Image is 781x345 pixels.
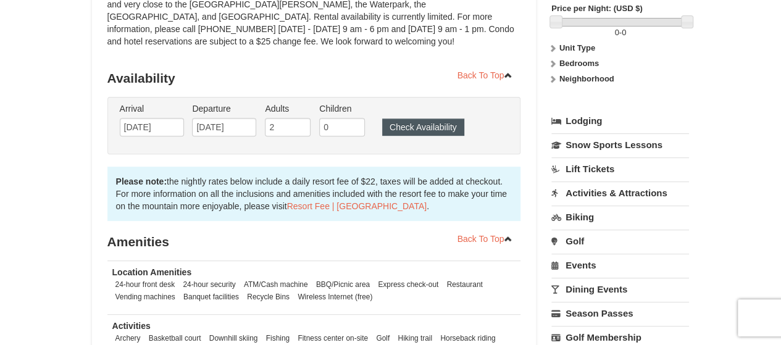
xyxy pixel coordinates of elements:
a: Season Passes [551,302,689,325]
a: Back To Top [449,230,521,248]
li: Horseback riding [437,332,498,344]
button: Check Availability [382,118,464,136]
label: Departure [192,102,256,115]
label: Children [319,102,365,115]
li: Archery [112,332,144,344]
li: Fishing [263,332,293,344]
li: Express check-out [375,278,441,291]
strong: Price per Night: (USD $) [551,4,642,13]
li: BBQ/Picnic area [313,278,373,291]
li: Recycle Bins [244,291,293,303]
span: 0 [614,28,619,37]
li: Golf [373,332,393,344]
a: Back To Top [449,66,521,85]
strong: Location Amenities [112,267,192,277]
li: Restaurant [443,278,485,291]
a: Activities & Attractions [551,181,689,204]
li: ATM/Cash machine [241,278,311,291]
a: Resort Fee | [GEOGRAPHIC_DATA] [287,201,427,211]
a: Snow Sports Lessons [551,133,689,156]
a: Lift Tickets [551,157,689,180]
strong: Please note: [116,177,167,186]
label: - [551,27,689,39]
a: Lodging [551,110,689,132]
strong: Activities [112,321,151,331]
li: Fitness center on-site [294,332,371,344]
div: the nightly rates below include a daily resort fee of $22, taxes will be added at checkout. For m... [107,167,521,221]
h3: Amenities [107,230,521,254]
label: Arrival [120,102,184,115]
li: Downhill skiing [206,332,261,344]
li: Wireless Internet (free) [294,291,375,303]
a: Biking [551,206,689,228]
a: Golf [551,230,689,252]
strong: Neighborhood [559,74,614,83]
label: Adults [265,102,311,115]
li: Vending machines [112,291,178,303]
a: Dining Events [551,278,689,301]
h3: Availability [107,66,521,91]
li: Basketball court [146,332,204,344]
strong: Unit Type [559,43,595,52]
li: Hiking trail [395,332,435,344]
a: Events [551,254,689,276]
li: 24-hour security [180,278,238,291]
strong: Bedrooms [559,59,599,68]
span: 0 [622,28,626,37]
li: 24-hour front desk [112,278,178,291]
li: Banquet facilities [180,291,242,303]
